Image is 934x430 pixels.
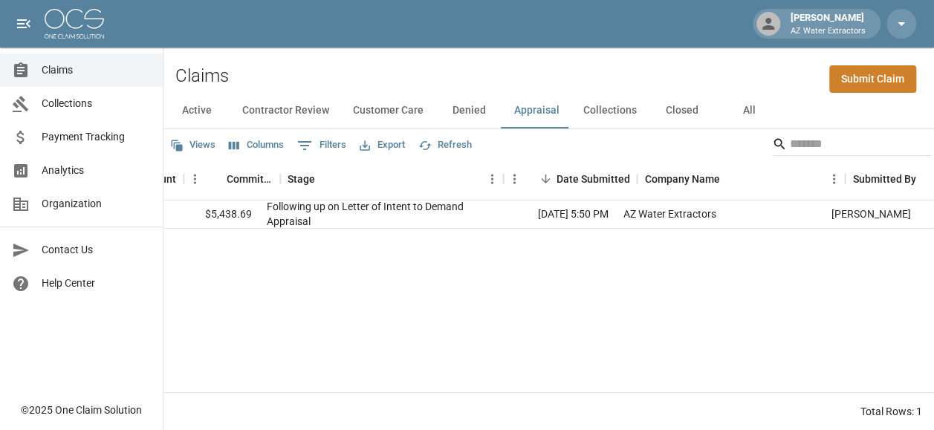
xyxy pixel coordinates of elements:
[175,65,229,87] h2: Claims
[184,168,206,190] button: Menu
[42,62,151,78] span: Claims
[785,10,872,37] div: [PERSON_NAME]
[42,129,151,145] span: Payment Tracking
[294,134,350,157] button: Show filters
[166,134,219,157] button: Views
[831,206,911,221] div: Chandler Jensen
[415,134,476,157] button: Refresh
[9,9,39,39] button: open drawer
[280,158,503,200] div: Stage
[230,93,341,128] button: Contractor Review
[356,134,409,157] button: Export
[225,134,288,157] button: Select columns
[482,201,616,229] div: [DATE] 5:50 PM
[267,199,475,229] div: Following up on Letter of Intent to Demand Appraisal
[503,158,637,200] div: Date Submitted
[87,158,184,200] div: Amount
[535,169,556,189] button: Sort
[571,93,649,128] button: Collections
[556,158,629,200] div: Date Submitted
[852,158,915,200] div: Submitted By
[644,158,719,200] div: Company Name
[163,201,259,229] div: $5,438.69
[823,168,845,190] button: Menu
[772,132,931,159] div: Search
[623,206,716,221] div: AZ Water Extractors
[45,9,104,39] img: ocs-logo-white-transparent.png
[42,242,151,258] span: Contact Us
[315,169,336,189] button: Sort
[435,93,502,128] button: Denied
[227,158,273,200] div: Committed Amount
[42,196,151,212] span: Organization
[503,168,525,190] button: Menu
[637,158,845,200] div: Company Name
[829,65,916,93] a: Submit Claim
[288,158,315,200] div: Stage
[163,93,934,128] div: dynamic tabs
[719,169,740,189] button: Sort
[716,93,782,128] button: All
[649,93,716,128] button: Closed
[21,403,142,417] div: © 2025 One Claim Solution
[502,93,571,128] button: Appraisal
[184,158,280,200] div: Committed Amount
[791,25,866,38] p: AZ Water Extractors
[341,93,435,128] button: Customer Care
[42,276,151,291] span: Help Center
[163,93,230,128] button: Active
[42,96,151,111] span: Collections
[481,168,503,190] button: Menu
[42,163,151,178] span: Analytics
[860,404,922,419] div: Total Rows: 1
[206,169,227,189] button: Sort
